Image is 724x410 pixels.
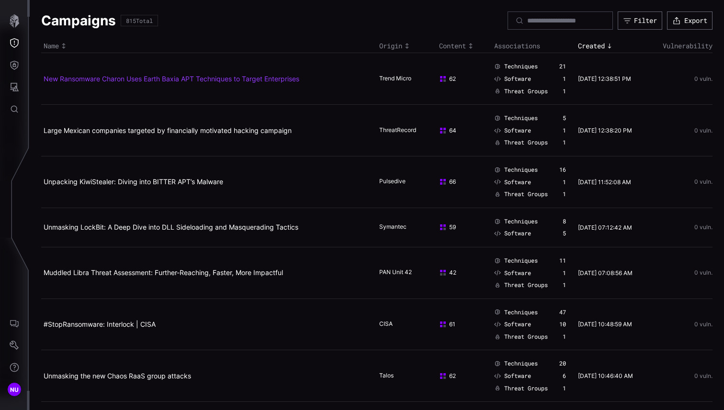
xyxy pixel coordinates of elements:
[504,75,531,83] span: Software
[494,269,531,277] a: Software
[0,378,28,400] button: NU
[379,126,427,135] div: ThreatRecord
[504,139,548,146] span: Threat Groups
[504,333,548,341] span: Threat Groups
[494,309,538,316] a: Techniques
[44,177,223,186] a: Unpacking KiwiStealer: Diving into BITTER APT’s Malware
[563,127,566,134] div: 1
[578,224,632,231] time: [DATE] 07:12:42 AM
[439,372,482,380] div: 62
[494,230,531,237] a: Software
[494,178,531,186] a: Software
[559,257,566,265] div: 11
[578,269,633,277] time: [DATE] 07:08:56 AM
[494,372,531,380] a: Software
[439,223,482,231] div: 59
[504,309,538,316] span: Techniques
[559,166,566,174] div: 16
[439,178,482,186] div: 66
[504,127,531,134] span: Software
[439,75,482,83] div: 62
[667,11,713,30] button: Export
[439,269,482,277] div: 42
[646,76,713,82] div: 0 vuln.
[618,11,662,30] button: Filter
[563,333,566,341] div: 1
[559,63,566,70] div: 21
[494,218,538,225] a: Techniques
[563,269,566,277] div: 1
[578,372,633,379] time: [DATE] 10:46:40 AM
[492,39,576,53] th: Associations
[44,223,298,231] a: Unmasking LockBit: A Deep Dive into DLL Sideloading and Masquerading Tactics
[563,385,566,392] div: 1
[379,320,427,329] div: CISA
[559,309,566,316] div: 47
[41,12,116,29] h1: Campaigns
[504,166,538,174] span: Techniques
[646,224,713,231] div: 0 vuln.
[504,218,538,225] span: Techniques
[563,114,566,122] div: 5
[494,88,548,95] a: Threat Groups
[379,177,427,186] div: Pulsedive
[10,385,19,395] span: NU
[126,18,153,23] div: 815 Total
[563,218,566,225] div: 8
[559,321,566,328] div: 10
[504,360,538,367] span: Techniques
[559,360,566,367] div: 20
[504,88,548,95] span: Threat Groups
[504,281,548,289] span: Threat Groups
[44,42,374,50] div: Toggle sort direction
[646,178,713,185] div: 0 vuln.
[44,320,156,328] a: #StopRansomware: Interlock | CISA
[504,114,538,122] span: Techniques
[504,257,538,265] span: Techniques
[494,281,548,289] a: Threat Groups
[646,269,713,276] div: 0 vuln.
[439,42,489,50] div: Toggle sort direction
[504,269,531,277] span: Software
[494,139,548,146] a: Threat Groups
[379,42,434,50] div: Toggle sort direction
[379,372,427,380] div: Talos
[494,333,548,341] a: Threat Groups
[494,127,531,134] a: Software
[634,16,657,25] div: Filter
[44,75,299,83] a: New Ransomware Charon Uses Earth Baxia APT Techniques to Target Enterprises
[563,75,566,83] div: 1
[494,63,538,70] a: Techniques
[646,127,713,134] div: 0 vuln.
[646,373,713,379] div: 0 vuln.
[563,230,566,237] div: 5
[646,321,713,328] div: 0 vuln.
[439,321,482,328] div: 61
[494,385,548,392] a: Threat Groups
[563,139,566,146] div: 1
[578,75,631,82] time: [DATE] 12:38:51 PM
[504,372,531,380] span: Software
[44,268,283,277] a: Muddled Libra Threat Assessment: Further-Reaching, Faster, More Impactful
[504,190,548,198] span: Threat Groups
[494,166,538,174] a: Techniques
[379,268,427,277] div: PAN Unit 42
[504,63,538,70] span: Techniques
[439,127,482,134] div: 64
[644,39,713,53] th: Vulnerability
[44,372,191,380] a: Unmasking the new Chaos RaaS group attacks
[504,321,531,328] span: Software
[578,321,632,328] time: [DATE] 10:48:59 AM
[563,372,566,380] div: 6
[494,321,531,328] a: Software
[494,257,538,265] a: Techniques
[379,223,427,232] div: Symantec
[578,178,631,186] time: [DATE] 11:52:08 AM
[578,127,632,134] time: [DATE] 12:38:20 PM
[563,178,566,186] div: 1
[379,75,427,83] div: Trend Micro
[494,114,538,122] a: Techniques
[578,42,641,50] div: Toggle sort direction
[44,126,292,134] a: Large Mexican companies targeted by financially motivated hacking campaign
[494,190,548,198] a: Threat Groups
